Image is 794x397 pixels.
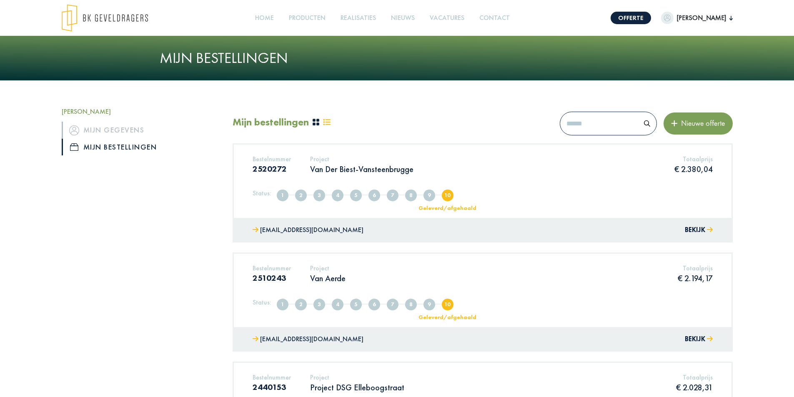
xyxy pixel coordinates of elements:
a: Nieuws [388,9,418,27]
h5: Bestelnummer [253,155,291,163]
span: Klaar voor levering/afhaling [423,190,435,201]
span: Geleverd/afgehaald [442,190,453,201]
img: search.svg [644,120,650,127]
a: Contact [476,9,513,27]
h3: 2520272 [253,164,291,174]
span: Offerte verzonden [313,299,325,310]
p: € 2.194,17 [678,273,713,284]
p: Van Aerde [310,273,346,284]
h3: 2510243 [253,273,291,283]
h2: Mijn bestellingen [233,116,309,128]
h5: Totaalprijs [674,155,713,163]
span: Aangemaakt [277,299,288,310]
a: Offerte [611,12,651,24]
p: € 2.380,04 [674,164,713,175]
h5: Status: [253,189,271,197]
a: Realisaties [337,9,379,27]
span: Offerte afgekeurd [350,190,362,201]
span: In nabehandeling [405,190,417,201]
span: Offerte afgekeurd [350,299,362,310]
div: Geleverd/afgehaald [413,205,482,211]
a: [EMAIL_ADDRESS][DOMAIN_NAME] [253,224,363,236]
a: [EMAIL_ADDRESS][DOMAIN_NAME] [253,333,363,345]
span: Geleverd/afgehaald [442,299,453,310]
button: Nieuwe offerte [664,112,733,134]
h5: Status: [253,298,271,306]
span: In nabehandeling [405,299,417,310]
span: Volledig [295,299,307,310]
h5: Project [310,155,413,163]
span: [PERSON_NAME] [674,13,729,23]
span: Nieuwe offerte [678,118,725,128]
span: Offerte goedgekeurd [368,299,380,310]
span: In productie [387,299,398,310]
h5: Project [310,373,404,381]
h5: [PERSON_NAME] [62,107,220,115]
span: Aangemaakt [277,190,288,201]
h5: Bestelnummer [253,264,291,272]
p: Project DSG Elleboogstraat [310,382,404,393]
span: In productie [387,190,398,201]
a: iconMijn bestellingen [62,139,220,155]
div: Geleverd/afgehaald [413,314,482,320]
h1: Mijn bestellingen [160,49,635,67]
span: Klaar voor levering/afhaling [423,299,435,310]
p: € 2.028,31 [676,382,713,393]
img: icon [69,125,79,135]
h5: Bestelnummer [253,373,291,381]
a: iconMijn gegevens [62,122,220,138]
span: Offerte verzonden [313,190,325,201]
h5: Project [310,264,346,272]
button: [PERSON_NAME] [661,12,733,24]
img: dummypic.png [661,12,674,24]
img: icon [70,143,78,151]
p: Van Der Biest-Vansteenbrugge [310,164,413,175]
a: Vacatures [426,9,468,27]
a: Producten [286,9,329,27]
img: logo [62,4,148,32]
h5: Totaalprijs [678,264,713,272]
a: Home [252,9,277,27]
button: Bekijk [685,333,713,345]
span: Offerte in overleg [332,190,343,201]
span: Offerte in overleg [332,299,343,310]
button: Bekijk [685,224,713,236]
span: Offerte goedgekeurd [368,190,380,201]
h5: Totaalprijs [676,373,713,381]
h3: 2440153 [253,382,291,392]
span: Volledig [295,190,307,201]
